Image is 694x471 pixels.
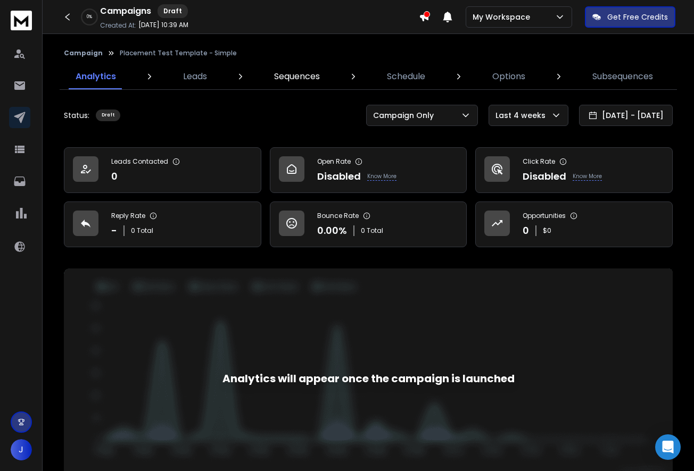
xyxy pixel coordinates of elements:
[523,169,566,184] p: Disabled
[69,64,122,89] a: Analytics
[183,70,207,83] p: Leads
[158,4,188,18] div: Draft
[317,212,359,220] p: Bounce Rate
[317,157,351,166] p: Open Rate
[317,169,361,184] p: Disabled
[381,64,432,89] a: Schedule
[475,147,673,193] a: Click RateDisabledKnow More
[100,5,151,18] h1: Campaigns
[274,70,320,83] p: Sequences
[523,212,566,220] p: Opportunities
[573,172,602,181] p: Know More
[492,70,525,83] p: Options
[111,212,145,220] p: Reply Rate
[592,70,653,83] p: Subsequences
[486,64,532,89] a: Options
[586,64,659,89] a: Subsequences
[270,201,467,247] a: Bounce Rate0.00%0 Total
[87,14,92,20] p: 0 %
[177,64,213,89] a: Leads
[76,70,116,83] p: Analytics
[543,226,551,235] p: $ 0
[523,223,529,238] p: 0
[64,201,261,247] a: Reply Rate-0 Total
[495,110,550,121] p: Last 4 weeks
[131,226,153,235] p: 0 Total
[64,110,89,121] p: Status:
[607,12,668,22] p: Get Free Credits
[11,439,32,460] button: J
[473,12,534,22] p: My Workspace
[317,223,347,238] p: 0.00 %
[64,49,103,57] button: Campaign
[270,147,467,193] a: Open RateDisabledKnow More
[120,49,237,57] p: Placement Test Template - Simple
[361,226,383,235] p: 0 Total
[268,64,326,89] a: Sequences
[367,172,396,181] p: Know More
[579,105,673,126] button: [DATE] - [DATE]
[475,201,673,247] a: Opportunities0$0
[373,110,438,121] p: Campaign Only
[111,157,168,166] p: Leads Contacted
[100,21,136,30] p: Created At:
[655,434,681,460] div: Open Intercom Messenger
[585,6,675,28] button: Get Free Credits
[96,110,120,121] div: Draft
[138,21,188,29] p: [DATE] 10:39 AM
[111,169,118,184] p: 0
[11,11,32,30] img: logo
[523,157,555,166] p: Click Rate
[111,223,117,238] p: -
[222,371,515,386] div: Analytics will appear once the campaign is launched
[387,70,425,83] p: Schedule
[64,147,261,193] a: Leads Contacted0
